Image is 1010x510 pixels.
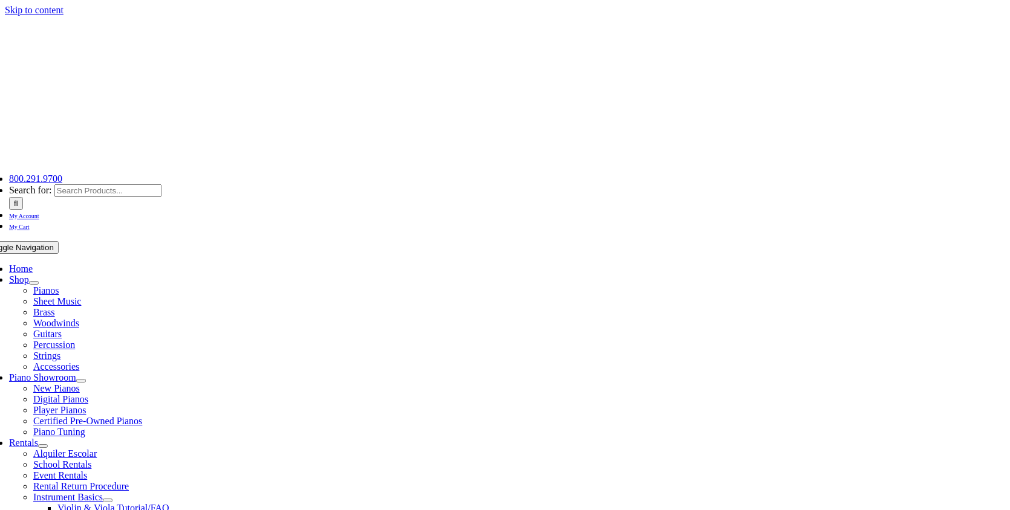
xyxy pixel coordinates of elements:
span: My Account [9,213,39,219]
a: My Account [9,210,39,220]
a: Strings [33,350,60,361]
a: Digital Pianos [33,394,88,404]
a: Piano Showroom [9,372,76,382]
input: Search [9,197,23,210]
a: Brass [33,307,55,317]
a: Shop [9,274,29,285]
a: Rentals [9,437,38,448]
a: Piano Tuning [33,427,85,437]
a: Sheet Music [33,296,82,306]
a: Certified Pre-Owned Pianos [33,416,142,426]
a: Event Rentals [33,470,87,480]
a: School Rentals [33,459,91,470]
a: Guitars [33,329,62,339]
button: Open submenu of Instrument Basics [103,499,112,502]
a: Alquiler Escolar [33,448,97,459]
a: Percussion [33,340,75,350]
button: Open submenu of Shop [29,281,39,285]
a: Player Pianos [33,405,86,415]
input: Search Products... [54,184,161,197]
span: My Cart [9,224,30,230]
button: Open submenu of Piano Showroom [76,379,86,382]
a: Home [9,263,33,274]
a: Pianos [33,285,59,295]
a: My Cart [9,221,30,231]
a: Skip to content [5,5,64,15]
a: Woodwinds [33,318,79,328]
a: New Pianos [33,383,80,393]
a: Accessories [33,361,79,372]
a: 800.291.9700 [9,173,62,184]
a: Rental Return Procedure [33,481,129,491]
button: Open submenu of Rentals [38,444,48,448]
a: Instrument Basics [33,492,103,502]
span: Search for: [9,185,52,195]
